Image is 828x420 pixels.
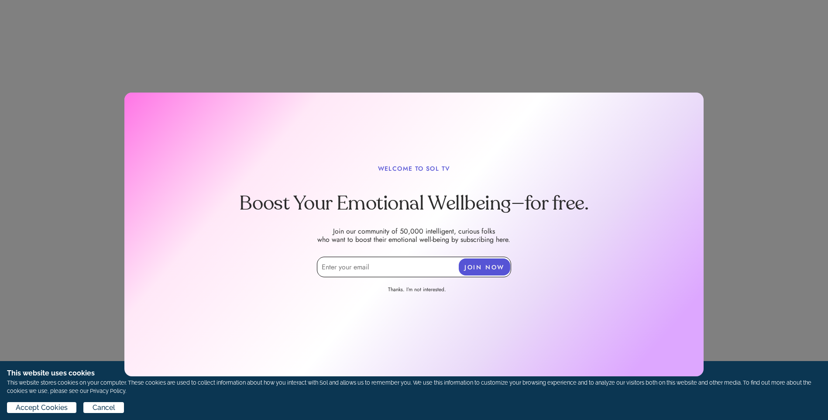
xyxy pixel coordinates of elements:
button: JOIN NOW [459,258,510,275]
p: Join our community of 50,000 intelligent, curious folks who want to boost their emotional well-be... [131,227,697,244]
span: Cancel [93,403,115,413]
h1: Boost Your Emotional Wellbeing—for free. [131,194,697,214]
p: This website stores cookies on your computer. These cookies are used to collect information about... [7,379,821,395]
input: Enter your email [317,257,511,277]
button: Accept Cookies [7,402,76,413]
span: Accept Cookies [16,403,68,413]
p: WELCOME TO SOL TV [131,165,697,172]
a: Thanks. I’m not interested. [367,286,467,296]
button: Cancel [83,402,124,413]
h1: This website uses cookies [7,368,821,379]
